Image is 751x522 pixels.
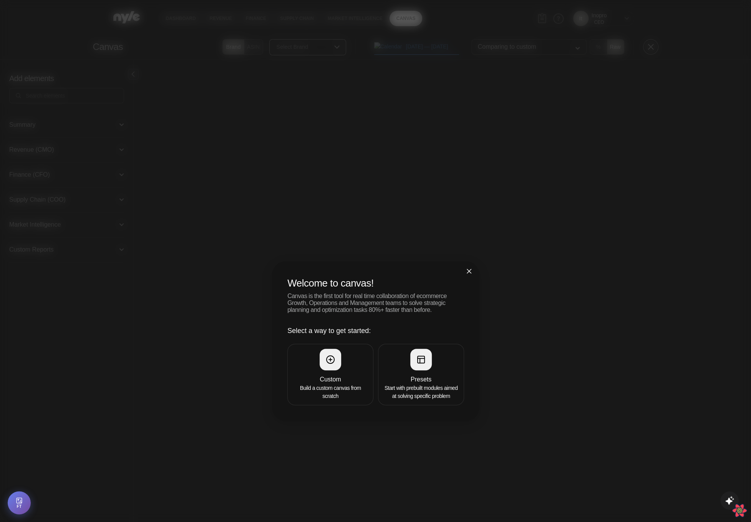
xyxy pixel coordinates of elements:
h4: Presets [383,375,459,384]
button: PresetsStart with prebuilt modules aimed at solving specific problem [378,344,464,405]
p: Start with prebuilt modules aimed at solving specific problem [383,384,459,400]
button: Open React Query Devtools [732,503,747,518]
h3: Select a way to get started: [287,326,464,336]
h2: Welcome to canvas! [287,277,464,290]
span: close [466,268,472,274]
p: Build a custom canvas from scratch [292,384,368,400]
p: Canvas is the first tool for real time collaboration of ecommerce Growth, Operations and Manageme... [287,293,464,313]
span: FT [17,505,22,509]
h4: Custom [292,375,368,384]
button: Close [459,261,479,282]
button: CustomBuild a custom canvas from scratch [287,344,373,405]
button: Open Feature Toggle Debug Panel [8,491,31,514]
